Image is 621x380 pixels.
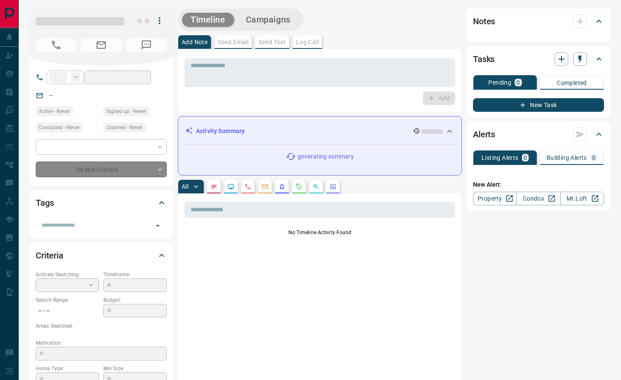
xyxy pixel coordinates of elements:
[237,13,299,27] button: Campaigns
[228,183,234,190] svg: Lead Browsing Activity
[36,296,99,304] p: Search Range:
[592,155,595,161] p: 0
[473,49,604,69] div: Tasks
[516,192,560,205] a: Condos
[103,271,167,278] p: Timeframe:
[182,39,208,45] p: Add Note
[36,339,167,347] p: Motivation:
[488,79,511,85] p: Pending
[36,365,99,372] p: Home Type:
[36,38,77,52] span: No Number
[36,162,167,177] div: Do Not Contact
[473,98,604,112] button: New Task
[36,196,54,210] h2: Tags
[473,11,604,31] div: Notes
[36,245,167,266] div: Criteria
[103,296,167,304] p: Budget:
[39,107,70,116] span: Active - Never
[36,249,63,262] h2: Criteria
[211,183,217,190] svg: Notes
[103,365,167,372] p: Min Size:
[262,183,268,190] svg: Emails
[182,13,234,27] button: Timeline
[473,128,495,141] h2: Alerts
[560,192,604,205] a: Mr.Loft
[557,80,587,86] p: Completed
[473,14,495,28] h2: Notes
[36,304,99,318] p: -- - --
[106,123,142,132] span: Claimed - Never
[473,124,604,145] div: Alerts
[106,107,146,116] span: Signed up - Never
[36,193,167,213] div: Tags
[245,183,251,190] svg: Calls
[185,123,455,139] div: Activity Summary
[547,155,587,161] p: Building Alerts
[279,183,285,190] svg: Listing Alerts
[185,229,455,236] p: No Timeline Activity Found
[36,271,99,278] p: Actively Searching:
[516,79,520,85] p: 0
[81,38,122,52] span: No Email
[182,184,188,190] p: All
[524,155,527,161] p: 0
[49,92,53,99] a: --
[126,38,167,52] span: No Number
[39,123,80,132] span: Contacted - Never
[330,183,336,190] svg: Agent Actions
[296,183,302,190] svg: Requests
[481,155,518,161] p: Listing Alerts
[473,52,495,66] h2: Tasks
[152,220,164,232] button: Open
[473,192,517,205] a: Property
[298,152,353,161] p: generating summary
[36,322,167,330] p: Areas Searched:
[313,183,319,190] svg: Opportunities
[196,127,245,136] p: Activity Summary
[473,180,604,189] p: New Alert:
